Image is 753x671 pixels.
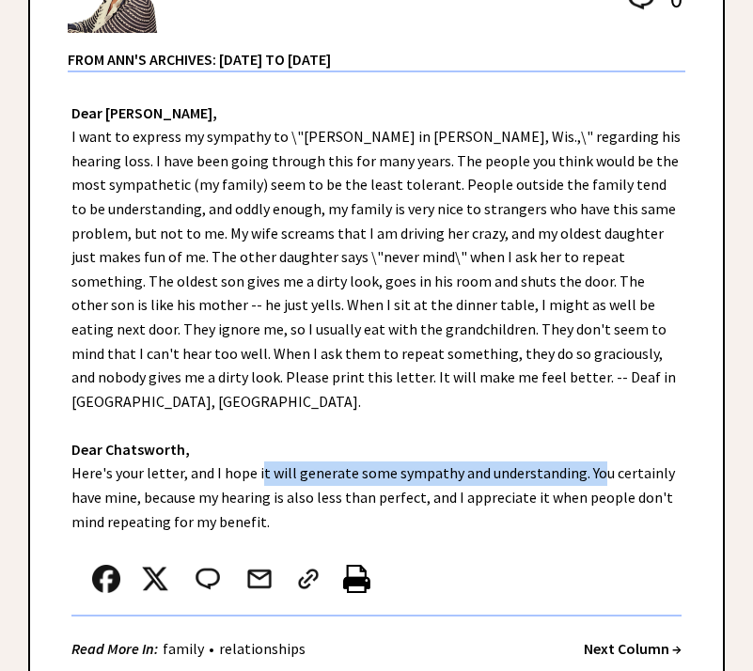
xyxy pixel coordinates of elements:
[71,637,310,661] div: •
[141,565,169,593] img: x_small.png
[71,440,190,459] strong: Dear Chatsworth,
[214,639,310,658] a: relationships
[92,565,120,593] img: facebook.png
[245,565,274,593] img: mail.png
[71,639,158,658] strong: Read More In:
[343,565,370,593] img: printer%20icon.png
[68,35,685,70] div: From Ann's Archives: [DATE] to [DATE]
[192,565,224,593] img: message_round%202.png
[158,639,209,658] a: family
[584,639,682,658] a: Next Column →
[294,565,322,593] img: link_02.png
[71,103,217,122] strong: Dear [PERSON_NAME],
